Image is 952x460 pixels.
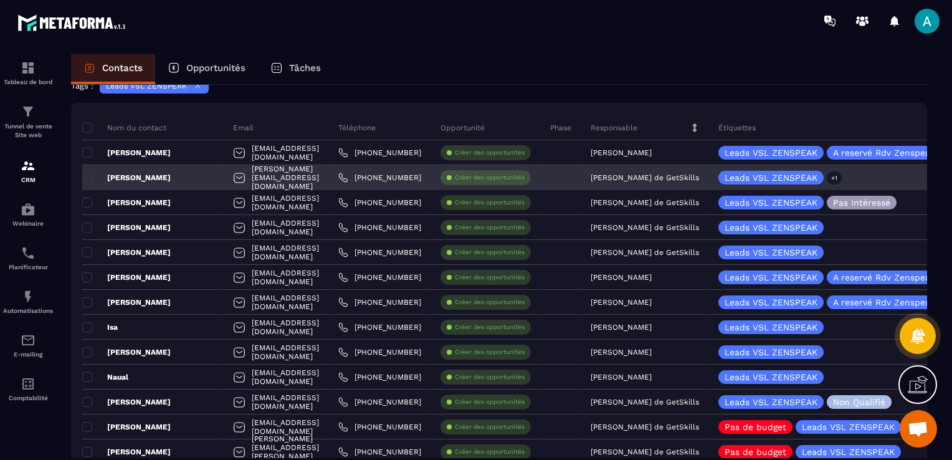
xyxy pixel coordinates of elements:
[106,82,187,90] p: Leads VSL ZENSPEAK
[440,123,485,133] p: Opportunité
[591,173,699,182] p: [PERSON_NAME] de GetSkills
[591,373,652,381] p: [PERSON_NAME]
[82,272,171,282] p: [PERSON_NAME]
[3,122,53,140] p: Tunnel de vente Site web
[82,123,166,133] p: Nom du contact
[3,395,53,401] p: Comptabilité
[3,236,53,280] a: schedulerschedulerPlanificateur
[21,289,36,304] img: automations
[3,351,53,358] p: E-mailing
[802,423,895,431] p: Leads VSL ZENSPEAK
[591,423,699,431] p: [PERSON_NAME] de GetSkills
[718,123,756,133] p: Étiquettes
[455,173,525,182] p: Créer des opportunités
[82,173,171,183] p: [PERSON_NAME]
[455,248,525,257] p: Créer des opportunités
[338,447,421,457] a: [PHONE_NUMBER]
[455,423,525,431] p: Créer des opportunités
[71,81,93,90] p: Tags :
[21,104,36,119] img: formation
[82,247,171,257] p: [PERSON_NAME]
[21,376,36,391] img: accountant
[591,273,652,282] p: [PERSON_NAME]
[833,198,890,207] p: Pas Intéressé
[82,198,171,208] p: [PERSON_NAME]
[3,176,53,183] p: CRM
[455,398,525,406] p: Créer des opportunités
[900,410,937,448] div: Ouvrir le chat
[82,372,128,382] p: Naual
[338,272,421,282] a: [PHONE_NUMBER]
[591,398,699,406] p: [PERSON_NAME] de GetSkills
[725,148,817,157] p: Leads VSL ZENSPEAK
[338,322,421,332] a: [PHONE_NUMBER]
[82,347,171,357] p: [PERSON_NAME]
[21,333,36,348] img: email
[82,148,171,158] p: [PERSON_NAME]
[258,54,333,84] a: Tâches
[186,62,245,74] p: Opportunités
[289,62,321,74] p: Tâches
[725,348,817,357] p: Leads VSL ZENSPEAK
[455,148,525,157] p: Créer des opportunités
[3,280,53,323] a: automationsautomationsAutomatisations
[455,323,525,332] p: Créer des opportunités
[338,347,421,357] a: [PHONE_NUMBER]
[455,348,525,357] p: Créer des opportunités
[338,247,421,257] a: [PHONE_NUMBER]
[21,246,36,261] img: scheduler
[591,248,699,257] p: [PERSON_NAME] de GetSkills
[455,448,525,456] p: Créer des opportunités
[3,149,53,193] a: formationformationCRM
[591,123,637,133] p: Responsable
[338,397,421,407] a: [PHONE_NUMBER]
[21,158,36,173] img: formation
[833,298,935,307] p: A reservé Rdv Zenspeak
[833,398,885,406] p: Non Qualifié
[591,323,652,332] p: [PERSON_NAME]
[82,422,171,432] p: [PERSON_NAME]
[338,123,376,133] p: Téléphone
[338,422,421,432] a: [PHONE_NUMBER]
[591,348,652,357] p: [PERSON_NAME]
[455,373,525,381] p: Créer des opportunités
[82,447,171,457] p: [PERSON_NAME]
[591,148,652,157] p: [PERSON_NAME]
[725,248,817,257] p: Leads VSL ZENSPEAK
[3,307,53,314] p: Automatisations
[338,148,421,158] a: [PHONE_NUMBER]
[3,51,53,95] a: formationformationTableau de bord
[725,423,786,431] p: Pas de budget
[827,171,842,184] p: +1
[21,60,36,75] img: formation
[802,448,895,456] p: Leads VSL ZENSPEAK
[725,173,817,182] p: Leads VSL ZENSPEAK
[338,198,421,208] a: [PHONE_NUMBER]
[155,54,258,84] a: Opportunités
[455,273,525,282] p: Créer des opportunités
[3,220,53,227] p: Webinaire
[338,173,421,183] a: [PHONE_NUMBER]
[591,198,699,207] p: [PERSON_NAME] de GetSkills
[338,223,421,232] a: [PHONE_NUMBER]
[82,297,171,307] p: [PERSON_NAME]
[3,193,53,236] a: automationsautomationsWebinaire
[17,11,130,34] img: logo
[102,62,143,74] p: Contacts
[338,297,421,307] a: [PHONE_NUMBER]
[725,298,817,307] p: Leads VSL ZENSPEAK
[725,273,817,282] p: Leads VSL ZENSPEAK
[3,79,53,85] p: Tableau de bord
[833,148,935,157] p: A reservé Rdv Zenspeak
[725,448,786,456] p: Pas de budget
[3,95,53,149] a: formationformationTunnel de vente Site web
[591,448,699,456] p: [PERSON_NAME] de GetSkills
[455,298,525,307] p: Créer des opportunités
[3,323,53,367] a: emailemailE-mailing
[725,198,817,207] p: Leads VSL ZENSPEAK
[725,323,817,332] p: Leads VSL ZENSPEAK
[455,223,525,232] p: Créer des opportunités
[82,322,118,332] p: Isa
[550,123,571,133] p: Phase
[725,223,817,232] p: Leads VSL ZENSPEAK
